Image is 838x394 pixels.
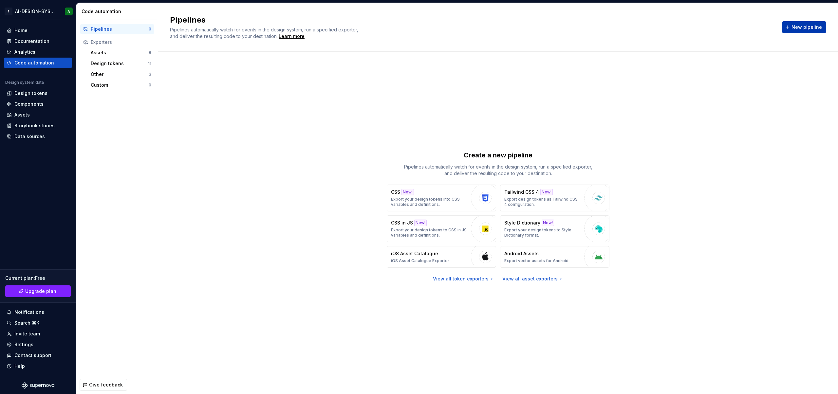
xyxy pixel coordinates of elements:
button: 1AI-DESIGN-SYSTEMA [1,4,75,18]
div: Analytics [14,49,35,55]
div: Storybook stories [14,122,55,129]
p: iOS Asset Catalogue Exporter [391,258,449,263]
a: Analytics [4,47,72,57]
p: Create a new pipeline [464,151,532,160]
div: New! [542,220,554,226]
a: Settings [4,339,72,350]
div: Design system data [5,80,44,85]
button: Custom0 [88,80,154,90]
div: Settings [14,341,33,348]
button: Tailwind CSS 4New!Export design tokens as Tailwind CSS 4 configuration. [500,185,609,211]
span: Upgrade plan [25,288,56,295]
span: New pipeline [791,24,822,30]
p: CSS in JS [391,220,413,226]
div: 1 [5,8,12,15]
p: Style Dictionary [504,220,540,226]
p: iOS Asset Catalogue [391,250,438,257]
button: Contact support [4,350,72,361]
a: Code automation [4,58,72,68]
button: Assets8 [88,47,154,58]
button: iOS Asset CatalogueiOS Asset Catalogue Exporter [387,246,496,268]
div: New! [401,189,414,195]
div: Help [14,363,25,369]
button: Style DictionaryNew!Export your design tokens to Style Dictionary format. [500,215,609,242]
div: Custom [91,82,149,88]
p: Export design tokens as Tailwind CSS 4 configuration. [504,197,581,207]
button: Design tokens11 [88,58,154,69]
div: Documentation [14,38,49,45]
button: CSS in JSNew!Export your design tokens to CSS in JS variables and definitions. [387,215,496,242]
a: Home [4,25,72,36]
h2: Pipelines [170,15,774,25]
svg: Supernova Logo [22,382,54,389]
a: Documentation [4,36,72,46]
button: Notifications [4,307,72,317]
span: Give feedback [89,382,123,388]
button: New pipeline [782,21,826,33]
div: Search ⌘K [14,320,39,326]
div: Design tokens [14,90,47,97]
div: Exporters [91,39,151,45]
div: Home [14,27,28,34]
p: Export vector assets for Android [504,258,568,263]
p: Export your design tokens to Style Dictionary format. [504,227,581,238]
a: Components [4,99,72,109]
p: Android Assets [504,250,539,257]
div: Design tokens [91,60,148,67]
div: Components [14,101,44,107]
div: New! [414,220,427,226]
a: Storybook stories [4,120,72,131]
div: Current plan : Free [5,275,71,281]
button: Other3 [88,69,154,80]
div: 11 [148,61,151,66]
div: 0 [149,82,151,88]
p: Pipelines automatically watch for events in the design system, run a specified exporter, and deli... [400,164,596,177]
a: View all asset exporters [502,276,564,282]
button: Android AssetsExport vector assets for Android [500,246,609,268]
button: CSSNew!Export your design tokens into CSS variables and definitions. [387,185,496,211]
a: Design tokens [4,88,72,98]
a: Upgrade plan [5,285,71,297]
div: 0 [149,27,151,32]
div: 3 [149,72,151,77]
a: Assets [4,110,72,120]
div: Assets [14,112,30,118]
button: Pipelines0 [80,24,154,34]
span: . [278,34,306,39]
button: Search ⌘K [4,318,72,328]
div: Code automation [82,8,155,15]
a: Learn more [279,33,305,40]
a: View all token exporters [433,276,494,282]
p: Export your design tokens into CSS variables and definitions. [391,197,468,207]
div: Assets [91,49,149,56]
div: Pipelines [91,26,149,32]
a: Invite team [4,329,72,339]
a: Data sources [4,131,72,142]
p: CSS [391,189,400,195]
button: Help [4,361,72,371]
div: Data sources [14,133,45,140]
div: Code automation [14,60,54,66]
div: Notifications [14,309,44,315]
div: 8 [149,50,151,55]
div: Contact support [14,352,51,359]
div: AI-DESIGN-SYSTEM [15,8,57,15]
p: Tailwind CSS 4 [504,189,539,195]
div: Other [91,71,149,78]
button: Give feedback [80,379,127,391]
div: New! [540,189,553,195]
span: Pipelines automatically watch for events in the design system, run a specified exporter, and deli... [170,27,360,39]
div: A [67,9,70,14]
p: Export your design tokens to CSS in JS variables and definitions. [391,227,468,238]
div: Invite team [14,331,40,337]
